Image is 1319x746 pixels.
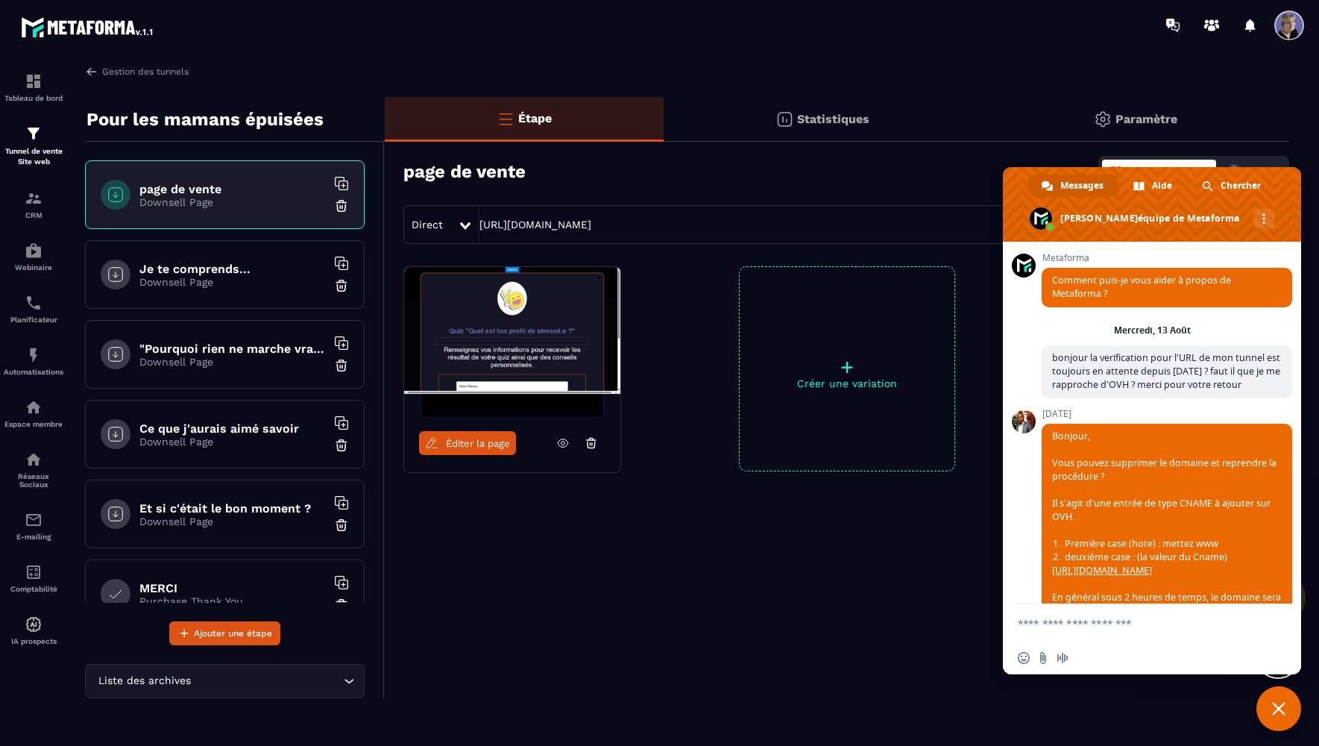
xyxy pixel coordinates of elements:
[139,501,326,515] h6: Et si c'était le bon moment ?
[25,563,43,581] img: accountant
[139,182,326,196] h6: page de vente
[4,263,63,272] p: Webinaire
[139,342,326,356] h6: "Pourquoi rien ne marche vraiment"
[1114,326,1191,335] div: Mercredi, 13 Août
[775,110,793,128] img: stats.20deebd0.svg
[169,621,280,645] button: Ajouter une étape
[1018,652,1030,664] span: Insérer un emoji
[25,511,43,529] img: email
[4,637,63,645] p: IA prospects
[1126,166,1209,178] p: Vue d'ensemble
[139,262,326,276] h6: Je te comprends...
[334,518,349,533] img: trash
[1094,110,1112,128] img: setting-gr.5f69749f.svg
[1060,175,1104,197] span: Messages
[1052,430,1281,657] span: Bonjour, Vous pouvez supprimer le domaine et reprendre la procédure ? Il s'agit d'une entrée de t...
[518,111,552,125] p: Étape
[404,267,620,416] img: image
[25,615,43,633] img: automations
[1028,175,1118,197] a: Messages
[21,13,155,40] img: logo
[446,438,510,449] span: Éditer la page
[4,283,63,335] a: schedulerschedulerPlanificateur
[334,438,349,453] img: trash
[4,231,63,283] a: automationsautomationsWebinaire
[85,65,98,78] img: arrow
[740,357,954,377] p: +
[1037,652,1049,664] span: Envoyer un fichier
[4,439,63,500] a: social-networksocial-networkRéseaux Sociaux
[139,436,326,448] p: Downsell Page
[139,196,326,208] p: Downsell Page
[25,294,43,312] img: scheduler
[25,398,43,416] img: automations
[334,598,349,612] img: trash
[412,219,443,231] span: Direct
[334,278,349,293] img: trash
[1152,175,1172,197] span: Aide
[139,276,326,288] p: Downsell Page
[1057,652,1068,664] span: Message audio
[139,421,326,436] h6: Ce que j'aurais aimé savoir
[1189,175,1276,197] a: Chercher
[4,94,63,102] p: Tableau de bord
[740,377,954,389] p: Créer une variation
[4,500,63,552] a: emailemailE-mailing
[1109,165,1123,178] img: dashboard-orange.40269519.svg
[4,533,63,541] p: E-mailing
[25,451,43,468] img: social-network
[1052,564,1152,577] a: [URL][DOMAIN_NAME]
[1227,165,1241,178] img: actions.d6e523a2.png
[4,61,63,113] a: formationformationTableau de bord
[139,356,326,368] p: Downsell Page
[1115,112,1177,126] p: Paramètre
[139,515,326,527] p: Downsell Page
[497,110,514,128] img: bars-o.4a397970.svg
[25,125,43,142] img: formation
[403,161,526,182] h3: page de vente
[85,664,365,698] div: Search for option
[4,316,63,324] p: Planificateur
[1052,274,1231,300] span: Comment puis-je vous aider à propos de Metaforma ?
[4,420,63,428] p: Espace membre
[797,112,869,126] p: Statistiques
[1120,175,1187,197] a: Aide
[25,346,43,364] img: automations
[4,368,63,376] p: Automatisations
[95,673,194,689] span: Liste des archives
[4,387,63,439] a: automationsautomationsEspace membre
[4,585,63,593] p: Comptabilité
[1053,551,1227,564] span: deuxième case : (la valeur du Cname)
[25,242,43,260] img: automations
[1052,351,1280,391] span: bonjour la verification pour l'URL de mon tunnel est toujours en attente depuis [DATE] ? faut il ...
[1221,175,1261,197] span: Chercher
[4,178,63,231] a: formationformationCRM
[139,595,326,607] p: Purchase Thank You
[4,552,63,604] a: accountantaccountantComptabilité
[479,219,591,231] a: [URL][DOMAIN_NAME]
[1053,537,1218,551] span: Première case (hote) : mettez www
[1042,253,1292,263] span: Metaforma
[139,581,326,595] h6: MERCI
[4,335,63,387] a: automationsautomationsAutomatisations
[1244,166,1282,178] p: Actions
[4,211,63,219] p: CRM
[194,673,340,689] input: Search for option
[419,431,516,455] a: Éditer la page
[86,104,324,134] p: Pour les mamans épuisées
[25,189,43,207] img: formation
[4,113,63,178] a: formationformationTunnel de vente Site web
[334,358,349,373] img: trash
[1042,409,1292,419] span: [DATE]
[25,72,43,90] img: formation
[194,626,272,641] span: Ajouter une étape
[334,198,349,213] img: trash
[1018,604,1256,642] textarea: Entrez votre message...
[85,65,189,78] a: Gestion des tunnels
[4,472,63,489] p: Réseaux Sociaux
[4,146,63,167] p: Tunnel de vente Site web
[1256,686,1301,731] a: Fermer le chat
